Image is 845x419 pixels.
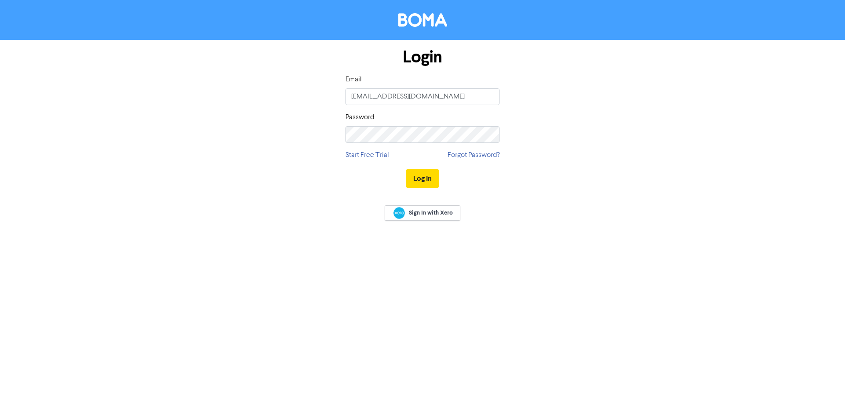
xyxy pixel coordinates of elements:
[345,74,362,85] label: Email
[406,169,439,188] button: Log In
[393,207,405,219] img: Xero logo
[398,13,447,27] img: BOMA Logo
[345,150,389,160] a: Start Free Trial
[345,47,500,67] h1: Login
[448,150,500,160] a: Forgot Password?
[345,112,374,123] label: Password
[385,205,460,221] a: Sign In with Xero
[409,209,453,217] span: Sign In with Xero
